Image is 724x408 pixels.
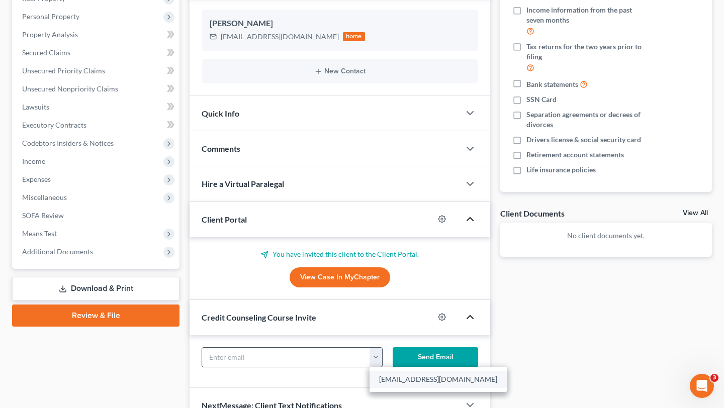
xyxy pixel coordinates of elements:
a: Unsecured Nonpriority Claims [14,80,179,98]
span: Client Portal [202,215,247,224]
span: Credit Counseling Course Invite [202,313,316,322]
div: [PERSON_NAME] [210,18,470,30]
span: SSN Card [526,94,557,105]
span: Unsecured Priority Claims [22,66,105,75]
span: Comments [202,144,240,153]
a: [EMAIL_ADDRESS][DOMAIN_NAME] [370,371,507,388]
p: No client documents yet. [508,231,704,241]
a: SOFA Review [14,207,179,225]
span: Quick Info [202,109,239,118]
span: Additional Documents [22,247,93,256]
input: Enter email [202,348,370,367]
a: Unsecured Priority Claims [14,62,179,80]
span: Drivers license & social security card [526,135,641,145]
span: SOFA Review [22,211,64,220]
span: Executory Contracts [22,121,86,129]
span: Lawsuits [22,103,49,111]
span: Income [22,157,45,165]
span: Expenses [22,175,51,183]
span: Personal Property [22,12,79,21]
span: Tax returns for the two years prior to filing [526,42,651,62]
span: Property Analysis [22,30,78,39]
button: Send Email [393,347,478,367]
span: Miscellaneous [22,193,67,201]
span: Means Test [22,229,57,238]
a: Download & Print [12,277,179,300]
span: Unsecured Nonpriority Claims [22,84,118,93]
a: Lawsuits [14,98,179,116]
span: Life insurance policies [526,165,596,175]
iframe: Intercom live chat [690,374,714,398]
p: You have invited this client to the Client Portal. [202,249,478,259]
span: Retirement account statements [526,150,624,160]
span: Bank statements [526,79,578,89]
a: Review & File [12,304,179,327]
span: 3 [710,374,718,382]
a: View All [683,210,708,217]
span: Secured Claims [22,48,70,57]
span: Codebtors Insiders & Notices [22,139,114,147]
span: Hire a Virtual Paralegal [202,179,284,188]
a: Executory Contracts [14,116,179,134]
div: [EMAIL_ADDRESS][DOMAIN_NAME] [221,32,339,42]
div: Client Documents [500,208,565,219]
a: Secured Claims [14,44,179,62]
span: Separation agreements or decrees of divorces [526,110,651,130]
div: home [343,32,365,41]
span: Income information from the past seven months [526,5,651,25]
a: View Case in MyChapter [290,267,390,287]
a: Property Analysis [14,26,179,44]
button: New Contact [210,67,470,75]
